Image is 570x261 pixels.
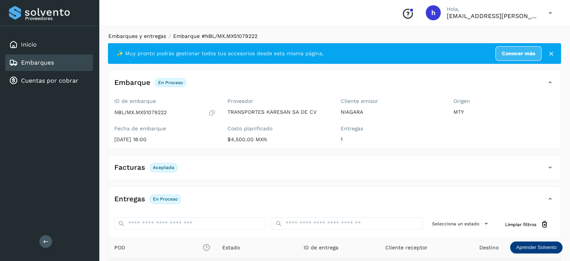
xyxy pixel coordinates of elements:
label: Origen [453,98,555,104]
span: Estado [222,244,240,252]
h4: Facturas [114,163,145,172]
a: Inicio [21,41,37,48]
p: Aceptada [153,165,174,170]
div: Aprender Solvento [510,241,563,253]
span: Embarque #NBL/MX.MX51079222 [173,33,257,39]
p: En proceso [158,80,183,85]
a: Conocer más [495,46,542,61]
span: Cliente receptor [385,244,427,252]
h4: Entregas [114,195,145,204]
nav: breadcrumb [108,32,561,40]
p: $4,500.00 MXN [227,136,329,143]
label: Cliente emisor [341,98,442,104]
span: ✨ Muy pronto podrás gestionar todos tus accesorios desde esta misma página. [117,50,324,57]
button: Limpiar filtros [499,217,555,231]
p: NIAGARA [341,109,442,115]
div: Inicio [5,36,93,53]
div: EntregasEn proceso [108,193,561,211]
label: Costo planificado [227,125,329,132]
p: 1 [341,136,442,143]
div: EmbarqueEn proceso [108,76,561,95]
label: Fecha de embarque [114,125,215,132]
span: POD [114,244,210,252]
label: ID de embarque [114,98,215,104]
button: Selecciona un estado [429,217,493,230]
p: MTY [453,109,555,115]
div: FacturasAceptada [108,161,561,180]
p: Aprender Solvento [516,244,557,250]
a: Cuentas por cobrar [21,77,78,84]
div: Cuentas por cobrar [5,72,93,89]
div: Embarques [5,54,93,71]
p: En proceso [153,196,178,202]
span: Destino [479,244,499,252]
a: Embarques [21,59,54,66]
span: ID de entrega [304,244,338,252]
span: Limpiar filtros [505,221,536,228]
h4: Embarque [114,78,150,87]
p: TRANSPORTES KARESAN SA DE CV [227,109,329,115]
p: Hola, [447,6,537,12]
p: hpichardo@karesan.com.mx [447,12,537,20]
p: [DATE] 18:00 [114,136,215,143]
a: Embarques y entregas [108,33,166,39]
label: Entregas [341,125,442,132]
p: NBL/MX.MX51079222 [114,109,167,116]
label: Proveedor [227,98,329,104]
p: Proveedores [25,16,90,21]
